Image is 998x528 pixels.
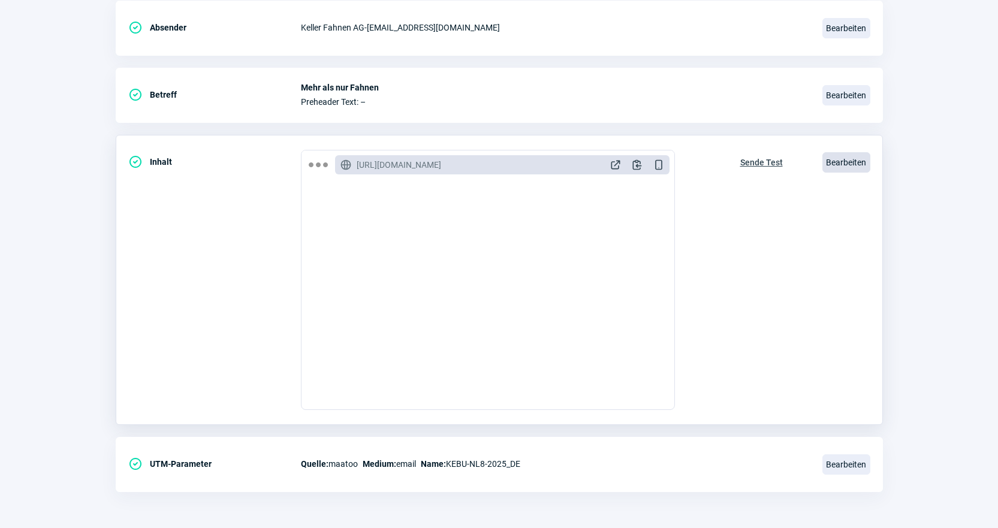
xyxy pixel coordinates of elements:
span: Mehr als nur Fahnen [301,83,808,92]
span: Sende Test [740,153,783,172]
div: UTM-Parameter [128,452,301,476]
span: [URL][DOMAIN_NAME] [357,159,441,171]
span: KEBU-NL8-2025_DE [421,457,520,471]
span: Preheader Text: – [301,97,808,107]
span: Quelle: [301,459,328,469]
div: Inhalt [128,150,301,174]
span: Bearbeiten [822,152,870,173]
span: Name: [421,459,446,469]
span: Bearbeiten [822,454,870,475]
span: maatoo [301,457,358,471]
button: Sende Test [728,150,795,173]
span: Medium: [363,459,396,469]
div: Betreff [128,83,301,107]
span: Bearbeiten [822,18,870,38]
span: email [363,457,416,471]
div: Keller Fahnen AG - [EMAIL_ADDRESS][DOMAIN_NAME] [301,16,808,40]
div: Absender [128,16,301,40]
span: Bearbeiten [822,85,870,105]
